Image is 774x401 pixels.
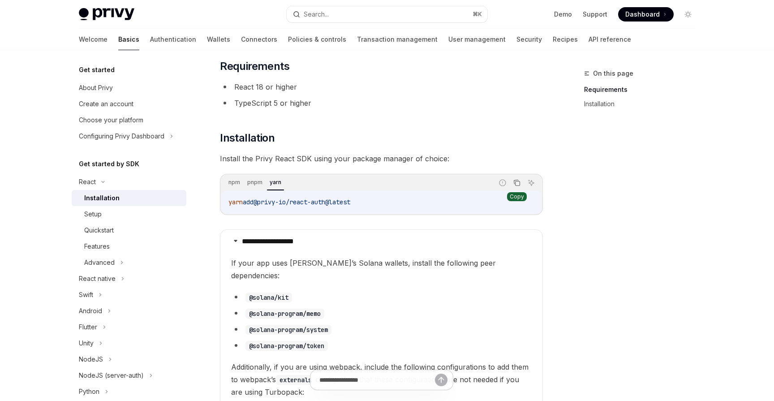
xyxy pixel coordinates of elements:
span: add [243,198,254,206]
span: Additionally, if you are using webpack, include the following configurations to add them to webpa... [231,361,532,398]
div: Quickstart [84,225,114,236]
div: pnpm [245,177,265,188]
a: Quickstart [72,222,186,238]
div: npm [226,177,243,188]
span: Install the Privy React SDK using your package manager of choice: [220,152,543,165]
a: Connectors [241,29,277,50]
span: @privy-io/react-auth@latest [254,198,350,206]
div: Copy [507,192,527,201]
a: Setup [72,206,186,222]
a: Recipes [553,29,578,50]
a: Wallets [207,29,230,50]
div: React native [79,273,116,284]
button: Ask AI [525,177,537,189]
a: Choose your platform [72,112,186,128]
div: Android [79,306,102,316]
span: If your app uses [PERSON_NAME]’s Solana wallets, install the following peer dependencies: [231,257,532,282]
div: Advanced [84,257,115,268]
button: Search...⌘K [287,6,487,22]
div: Features [84,241,110,252]
a: Transaction management [357,29,438,50]
a: Create an account [72,96,186,112]
h5: Get started by SDK [79,159,139,169]
a: Requirements [584,82,702,97]
a: About Privy [72,80,186,96]
span: yarn [228,198,243,206]
div: NodeJS [79,354,103,365]
div: yarn [267,177,284,188]
div: About Privy [79,82,113,93]
div: Python [79,386,99,397]
a: Installation [72,190,186,206]
h5: Get started [79,65,115,75]
div: Configuring Privy Dashboard [79,131,164,142]
div: Flutter [79,322,97,332]
button: Copy the contents from the code block [511,177,523,189]
code: @solana/kit [245,293,292,302]
a: API reference [589,29,631,50]
code: @solana-program/memo [245,309,324,319]
a: Support [583,10,607,19]
button: Send message [435,374,447,386]
li: React 18 or higher [220,81,543,93]
div: NodeJS (server-auth) [79,370,144,381]
span: Requirements [220,59,289,73]
div: React [79,177,96,187]
a: Policies & controls [288,29,346,50]
code: @solana-program/system [245,325,331,335]
a: Installation [584,97,702,111]
a: Dashboard [618,7,674,22]
div: Choose your platform [79,115,143,125]
div: Swift [79,289,93,300]
span: Dashboard [625,10,660,19]
a: Features [72,238,186,254]
span: On this page [593,68,633,79]
span: Installation [220,131,275,145]
a: Basics [118,29,139,50]
div: Installation [84,193,120,203]
div: Unity [79,338,94,349]
a: Demo [554,10,572,19]
img: light logo [79,8,134,21]
a: User management [448,29,506,50]
a: Security [516,29,542,50]
div: Create an account [79,99,133,109]
span: ⌘ K [473,11,482,18]
code: @solana-program/token [245,341,328,351]
button: Toggle dark mode [681,7,695,22]
a: Authentication [150,29,196,50]
li: TypeScript 5 or higher [220,97,543,109]
div: Setup [84,209,102,220]
div: Search... [304,9,329,20]
button: Report incorrect code [497,177,508,189]
a: Welcome [79,29,107,50]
